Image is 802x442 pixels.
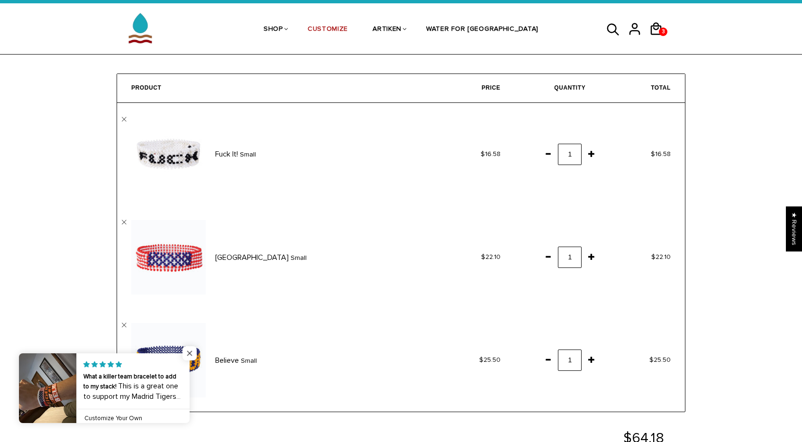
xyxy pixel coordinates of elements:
[649,356,671,364] span: $25.50
[131,323,206,397] img: Handmade Beaded ArtiKen Believe Blue and Orange Bracelet
[308,5,348,55] a: CUSTOMIZE
[481,150,501,158] span: $16.58
[479,356,501,364] span: $25.50
[215,149,238,159] a: Fuck It!
[651,150,671,158] span: $16.58
[122,323,127,328] a: 
[786,206,802,251] div: Click to open Judge.me floating reviews tab
[426,5,538,55] a: WATER FOR [GEOGRAPHIC_DATA]
[131,220,206,295] img: United States of America
[117,74,429,103] th: Product
[481,253,501,261] span: $22.10
[182,346,197,360] span: Close popup widget
[659,25,667,38] span: 3
[264,5,283,55] a: SHOP
[600,74,685,103] th: Total
[291,253,307,264] span: Small
[649,39,670,40] a: 3
[215,253,289,262] a: [GEOGRAPHIC_DATA]
[651,253,671,261] span: $22.10
[515,74,600,103] th: Quantity
[373,5,401,55] a: ARTIKEN
[241,356,257,367] span: Small
[122,220,127,225] a: 
[429,74,515,103] th: Price
[240,149,256,160] span: Small
[215,356,239,365] a: Believe
[122,117,127,122] a: 
[131,117,206,192] img: Fuck It!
